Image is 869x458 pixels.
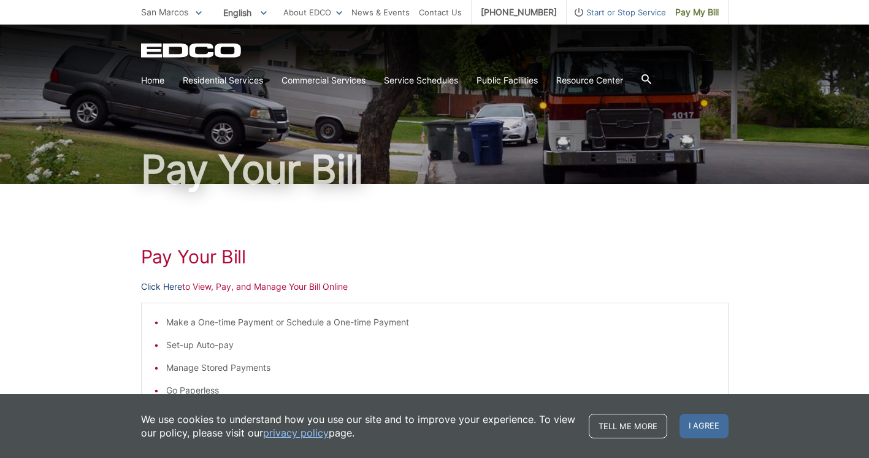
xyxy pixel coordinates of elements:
[419,6,462,19] a: Contact Us
[384,74,458,87] a: Service Schedules
[675,6,719,19] span: Pay My Bill
[351,6,410,19] a: News & Events
[166,316,716,329] li: Make a One-time Payment or Schedule a One-time Payment
[166,361,716,375] li: Manage Stored Payments
[141,246,729,268] h1: Pay Your Bill
[141,280,729,293] p: to View, Pay, and Manage Your Bill Online
[166,338,716,352] li: Set-up Auto-pay
[556,74,623,87] a: Resource Center
[141,74,164,87] a: Home
[214,2,276,23] span: English
[589,414,667,438] a: Tell me more
[283,6,342,19] a: About EDCO
[141,413,576,440] p: We use cookies to understand how you use our site and to improve your experience. To view our pol...
[166,384,716,397] li: Go Paperless
[263,426,329,440] a: privacy policy
[281,74,366,87] a: Commercial Services
[141,43,243,58] a: EDCD logo. Return to the homepage.
[680,414,729,438] span: I agree
[477,74,538,87] a: Public Facilities
[141,150,729,189] h1: Pay Your Bill
[141,280,182,293] a: Click Here
[183,74,263,87] a: Residential Services
[141,7,188,17] span: San Marcos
